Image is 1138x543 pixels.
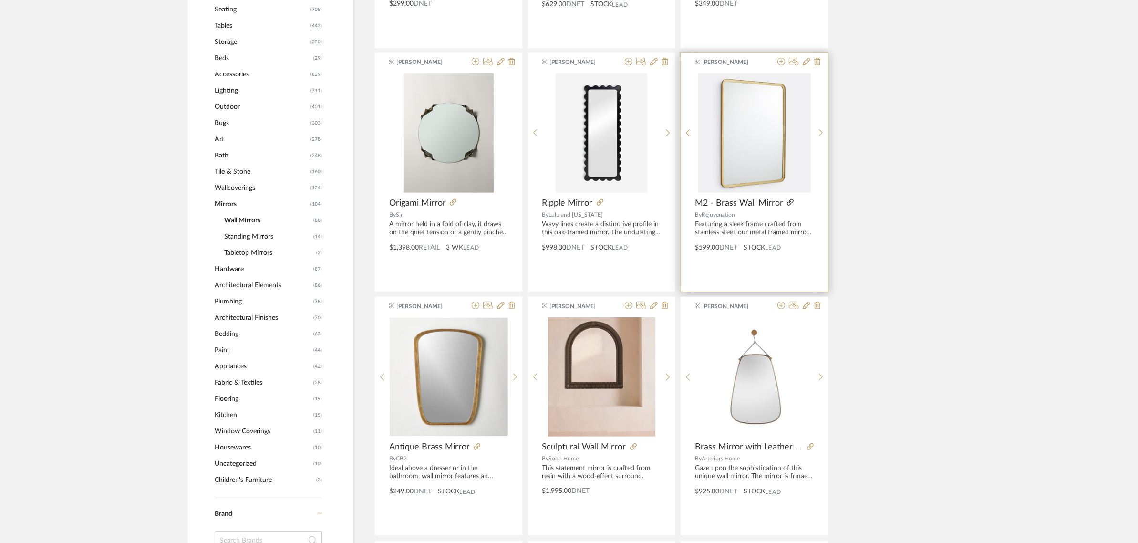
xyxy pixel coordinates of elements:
span: (248) [310,148,322,163]
span: Bath [215,147,308,164]
span: [PERSON_NAME] [549,302,610,311]
span: Lead [765,244,781,251]
span: DNET [719,0,737,7]
span: By [695,212,702,218]
span: (160) [310,164,322,179]
span: $249.00 [389,488,414,495]
span: (278) [310,132,322,147]
span: By [389,456,396,461]
span: Housewares [215,439,311,456]
div: Featuring a sleek frame crafted from stainless steel, our metal framed mirrors are a timeless add... [695,220,814,237]
span: Retail [419,244,440,251]
span: Mirrors [215,196,308,212]
span: Beds [215,50,311,66]
span: Hardware [215,261,311,277]
span: STOCK [744,243,765,253]
span: Rejuvenation [702,212,735,218]
span: Origami Mirror [389,198,446,209]
span: (401) [310,99,322,115]
span: Seating [215,1,308,18]
span: Sin [396,212,404,218]
span: Bedding [215,326,311,342]
img: Origami Mirror [404,73,494,193]
span: (87) [313,261,322,277]
span: Flooring [215,391,311,407]
span: DNET [719,488,737,495]
span: $299.00 [389,0,414,7]
span: $349.00 [695,0,719,7]
span: Fabric & Textiles [215,375,311,391]
span: (42) [313,359,322,374]
span: Tabletop Mirrors [224,245,314,261]
img: Sculptural Wall Mirror [548,317,655,437]
span: $629.00 [542,1,567,8]
div: Gaze upon the sophistication of this unique wall mirror. The mirror is frmaed in warm, antique br... [695,464,814,480]
span: Uncategorized [215,456,311,472]
span: (70) [313,310,322,325]
span: (14) [313,229,322,244]
span: Antique Brass Mirror [389,442,470,452]
span: Arteriors Home [702,456,740,461]
span: [PERSON_NAME] [397,302,457,311]
span: (29) [313,51,322,66]
span: [PERSON_NAME] [703,302,763,311]
span: Wallcoverings [215,180,308,196]
span: (10) [313,456,322,471]
span: $1,995.00 [542,488,572,494]
span: Lead [765,489,781,495]
span: (230) [310,34,322,50]
img: Antique Brass Mirror [390,318,508,436]
span: (15) [313,407,322,423]
span: (10) [313,440,322,455]
span: Lighting [215,83,308,99]
img: Ripple Mirror [556,73,647,193]
img: Brass Mirror with Leather Strap [695,318,814,436]
span: (829) [310,67,322,82]
span: By [542,456,549,461]
span: (303) [310,115,322,131]
span: M2 - Brass Wall Mirror [695,198,783,209]
span: Kitchen [215,407,311,423]
div: Ideal above a dresser or in the bathroom, wall mirror features an organic shape and substantial e... [389,464,508,480]
span: (19) [313,391,322,407]
div: This statement mirror is crafted from resin with a wood-effect surround. [542,464,661,480]
span: (711) [310,83,322,98]
span: $998.00 [542,244,567,251]
span: (44) [313,343,322,358]
span: (63) [313,326,322,342]
span: Appliances [215,358,311,375]
span: Lulu and [US_STATE] [549,212,603,218]
span: [PERSON_NAME] [549,58,610,66]
span: DNET [572,488,590,494]
div: A mirror held in a fold of clay, it draws on the quiet tension of a gently pinched sheet– its edg... [389,220,508,237]
span: $925.00 [695,488,719,495]
span: Rugs [215,115,308,131]
span: (11) [313,424,322,439]
span: Plumbing [215,293,311,310]
span: Lead [459,489,476,495]
span: DNET [414,488,432,495]
span: STOCK [591,243,612,253]
span: Tables [215,18,308,34]
span: [PERSON_NAME] [703,58,763,66]
span: Brand [215,511,232,517]
span: STOCK [744,487,765,497]
span: Standing Mirrors [224,229,311,245]
span: (3) [316,472,322,488]
span: Architectural Elements [215,277,311,293]
span: Sculptural Wall Mirror [542,442,626,452]
span: Paint [215,342,311,358]
span: (124) [310,180,322,196]
span: Brass Mirror with Leather Strap [695,442,803,452]
span: DNET [567,244,585,251]
span: (2) [316,245,322,261]
span: (28) [313,375,322,390]
span: Storage [215,34,308,50]
span: [PERSON_NAME] [397,58,457,66]
span: (88) [313,213,322,228]
span: (104) [310,197,322,212]
span: CB2 [396,456,407,461]
span: Architectural Finishes [215,310,311,326]
span: Ripple Mirror [542,198,593,209]
span: Wall Mirrors [224,212,311,229]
